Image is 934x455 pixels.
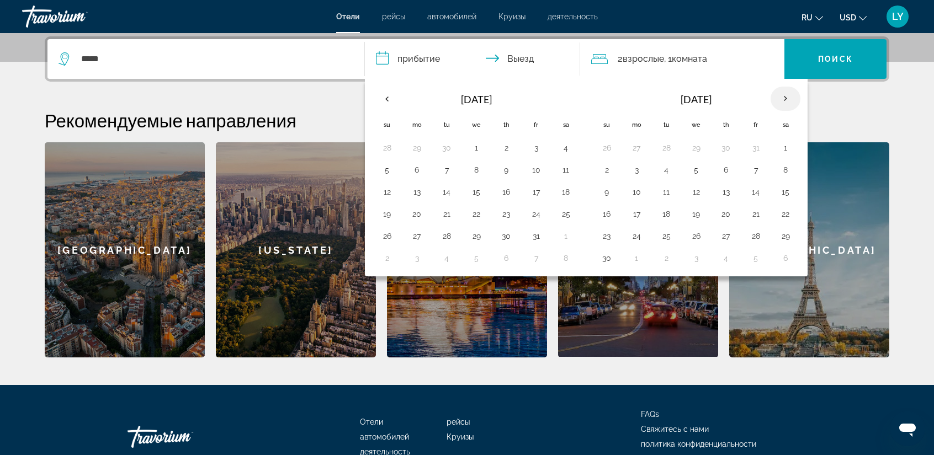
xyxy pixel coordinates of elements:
[438,162,455,178] button: Day 7
[623,53,664,64] span: Взрослые
[527,206,545,222] button: Day 24
[45,142,205,357] div: [GEOGRAPHIC_DATA]
[438,140,455,156] button: Day 30
[378,250,396,266] button: Day 2
[427,12,476,21] a: автомобилей
[747,184,765,200] button: Day 14
[657,250,675,266] button: Day 2
[360,432,409,441] span: автомобилей
[628,162,645,178] button: Day 3
[527,162,545,178] button: Day 10
[657,162,675,178] button: Day 4
[687,162,705,178] button: Day 5
[378,206,396,222] button: Day 19
[497,184,515,200] button: Day 16
[840,9,867,25] button: Change currency
[747,206,765,222] button: Day 21
[883,5,912,28] button: User Menu
[408,140,426,156] button: Day 29
[657,184,675,200] button: Day 11
[687,250,705,266] button: Day 3
[664,51,707,67] span: , 1
[468,140,485,156] button: Day 1
[468,250,485,266] button: Day 5
[497,250,515,266] button: Day 6
[527,184,545,200] button: Day 17
[717,228,735,244] button: Day 27
[378,184,396,200] button: Day 12
[777,140,794,156] button: Day 1
[890,411,925,446] iframe: Кнопка запуска окна обмена сообщениями
[777,162,794,178] button: Day 8
[628,184,645,200] button: Day 10
[402,86,551,113] th: [DATE]
[687,140,705,156] button: Day 29
[747,250,765,266] button: Day 5
[802,9,823,25] button: Change language
[468,228,485,244] button: Day 29
[468,184,485,200] button: Day 15
[527,250,545,266] button: Day 7
[641,440,756,448] span: политика конфиденциальности
[557,228,575,244] button: Day 1
[382,12,405,21] span: рейсы
[378,162,396,178] button: Day 5
[548,12,598,21] a: деятельность
[216,142,376,357] a: [US_STATE]
[408,206,426,222] button: Day 20
[598,250,615,266] button: Day 30
[378,228,396,244] button: Day 26
[360,417,383,426] a: Отели
[372,86,402,111] button: Previous month
[527,140,545,156] button: Day 3
[128,420,238,453] a: Travorium
[378,140,396,156] button: Day 28
[771,86,800,111] button: Next month
[527,228,545,244] button: Day 31
[468,162,485,178] button: Day 8
[557,206,575,222] button: Day 25
[447,417,470,426] a: рейсы
[498,12,526,21] a: Круизы
[628,140,645,156] button: Day 27
[438,206,455,222] button: Day 21
[598,184,615,200] button: Day 9
[438,184,455,200] button: Day 14
[641,410,659,419] a: FAQs
[687,206,705,222] button: Day 19
[687,184,705,200] button: Day 12
[598,140,615,156] button: Day 26
[438,228,455,244] button: Day 28
[336,12,360,21] a: Отели
[818,55,853,63] span: Поиск
[557,162,575,178] button: Day 11
[641,425,709,433] a: Свяжитесь с нами
[657,140,675,156] button: Day 28
[747,162,765,178] button: Day 7
[747,140,765,156] button: Day 31
[580,39,784,79] button: Travelers: 2 adults, 0 children
[777,250,794,266] button: Day 6
[717,206,735,222] button: Day 20
[892,11,904,22] span: LY
[497,206,515,222] button: Day 23
[408,184,426,200] button: Day 13
[657,206,675,222] button: Day 18
[22,2,132,31] a: Travorium
[47,39,887,79] div: Search widget
[628,228,645,244] button: Day 24
[672,53,707,64] span: Комната
[622,86,771,113] th: [DATE]
[497,140,515,156] button: Day 2
[365,39,580,79] button: Check in and out dates
[438,250,455,266] button: Day 4
[729,142,889,357] a: [GEOGRAPHIC_DATA]
[408,162,426,178] button: Day 6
